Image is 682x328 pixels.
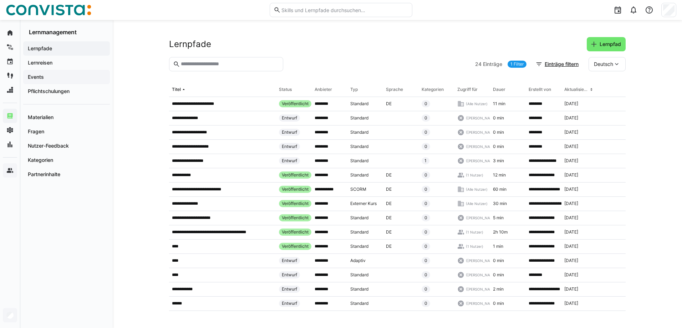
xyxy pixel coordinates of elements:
[282,115,297,121] span: Entwurf
[282,229,309,235] span: Veröffentlicht
[350,186,366,192] span: SCORM
[350,172,368,178] span: Standard
[350,101,368,107] span: Standard
[594,61,613,68] span: Deutsch
[424,301,427,306] span: 0
[172,87,181,92] div: Titel
[564,272,578,278] span: [DATE]
[386,186,392,192] span: DE
[493,144,504,149] span: 0 min
[466,201,488,206] span: (Alle Nutzer)
[564,115,578,121] span: [DATE]
[564,186,578,192] span: [DATE]
[350,229,368,235] span: Standard
[564,129,578,135] span: [DATE]
[424,286,427,292] span: 0
[282,101,309,107] span: Veröffentlicht
[564,144,578,149] span: [DATE]
[350,215,368,221] span: Standard
[493,101,505,107] span: 11 min
[493,129,504,135] span: 0 min
[564,87,589,92] div: Aktualisiert am
[564,101,578,107] span: [DATE]
[564,286,578,292] span: [DATE]
[493,229,508,235] span: 2h 10m
[564,215,578,221] span: [DATE]
[564,244,578,249] span: [DATE]
[386,201,392,206] span: DE
[350,87,358,92] div: Typ
[282,201,309,206] span: Veröffentlicht
[386,244,392,249] span: DE
[564,201,578,206] span: [DATE]
[282,215,309,221] span: Veröffentlicht
[350,158,368,164] span: Standard
[424,115,427,121] span: 0
[386,87,403,92] div: Sprache
[282,186,309,192] span: Veröffentlicht
[483,61,502,68] span: Einträge
[424,101,427,107] span: 0
[424,272,427,278] span: 0
[282,272,297,278] span: Entwurf
[466,144,498,149] span: ([PERSON_NAME])
[493,258,504,263] span: 0 min
[529,87,551,92] div: Erstellt von
[466,244,483,249] span: (1 Nutzer)
[466,101,488,106] span: (Alle Nutzer)
[466,116,498,121] span: ([PERSON_NAME])
[350,286,368,292] span: Standard
[564,301,578,306] span: [DATE]
[493,115,504,121] span: 0 min
[282,172,309,178] span: Veröffentlicht
[544,61,580,68] span: Einträge filtern
[564,258,578,263] span: [DATE]
[422,87,444,92] div: Kategorien
[466,301,498,306] span: ([PERSON_NAME])
[424,215,427,221] span: 0
[282,129,297,135] span: Entwurf
[564,229,578,235] span: [DATE]
[599,41,622,48] span: Lernpfad
[386,101,392,107] span: DE
[386,229,392,235] span: DE
[281,7,408,13] input: Skills und Lernpfade durchsuchen…
[564,172,578,178] span: [DATE]
[493,215,504,221] span: 5 min
[350,258,366,263] span: Adaptiv
[282,144,297,149] span: Entwurf
[493,158,504,164] span: 3 min
[493,201,507,206] span: 30 min
[424,229,427,235] span: 0
[282,158,297,164] span: Entwurf
[475,61,482,68] span: 24
[424,244,427,249] span: 0
[587,37,626,51] button: Lernpfad
[350,301,368,306] span: Standard
[466,230,483,235] span: (1 Nutzer)
[282,301,297,306] span: Entwurf
[493,186,507,192] span: 60 min
[282,286,297,292] span: Entwurf
[466,258,498,263] span: ([PERSON_NAME])
[424,186,427,192] span: 0
[424,144,427,149] span: 0
[493,272,504,278] span: 0 min
[493,87,505,92] div: Dauer
[493,301,504,306] span: 0 min
[386,172,392,178] span: DE
[350,129,368,135] span: Standard
[564,158,578,164] span: [DATE]
[282,258,297,263] span: Entwurf
[279,87,292,92] div: Status
[424,158,427,164] span: 1
[466,130,498,135] span: ([PERSON_NAME])
[493,286,504,292] span: 2 min
[466,272,498,277] span: ([PERSON_NAME])
[350,244,368,249] span: Standard
[424,129,427,135] span: 0
[532,57,583,71] button: Einträge filtern
[350,144,368,149] span: Standard
[282,244,309,249] span: Veröffentlicht
[350,201,377,206] span: Externer Kurs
